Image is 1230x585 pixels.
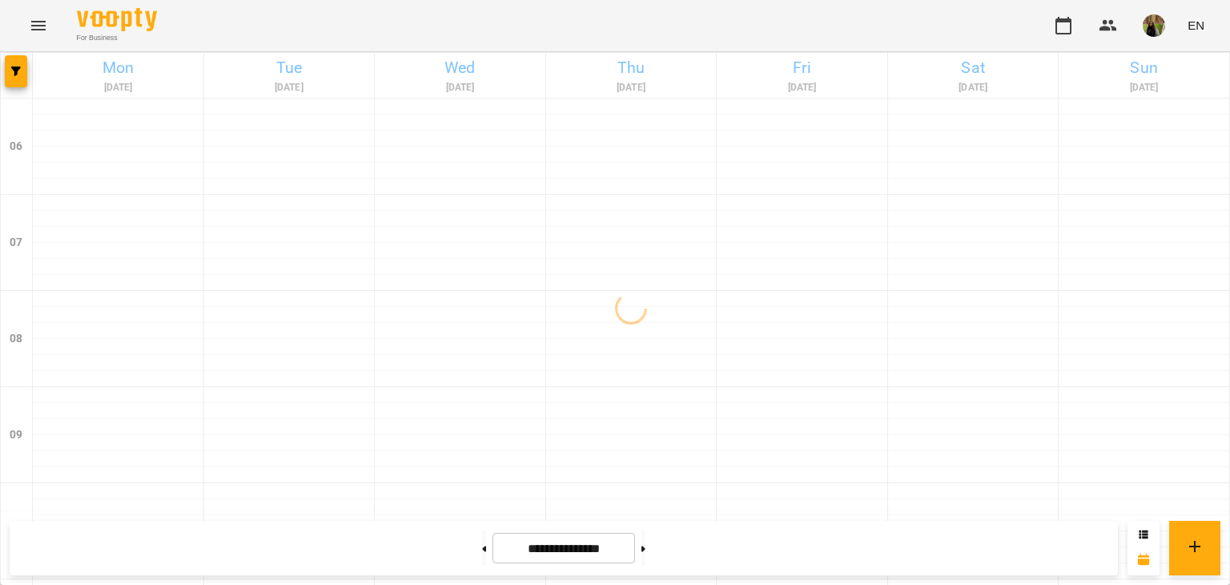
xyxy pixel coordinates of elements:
[1188,17,1204,34] span: EN
[35,55,201,80] h6: Mon
[1061,55,1227,80] h6: Sun
[890,80,1056,95] h6: [DATE]
[207,80,372,95] h6: [DATE]
[207,55,372,80] h6: Tue
[77,33,157,43] span: For Business
[10,138,22,155] h6: 06
[890,55,1056,80] h6: Sat
[1143,14,1165,37] img: 11bdc30bc38fc15eaf43a2d8c1dccd93.jpg
[10,330,22,348] h6: 08
[35,80,201,95] h6: [DATE]
[549,55,714,80] h6: Thu
[377,80,543,95] h6: [DATE]
[719,55,885,80] h6: Fri
[1061,80,1227,95] h6: [DATE]
[10,426,22,444] h6: 09
[549,80,714,95] h6: [DATE]
[10,234,22,252] h6: 07
[377,55,543,80] h6: Wed
[719,80,885,95] h6: [DATE]
[77,8,157,31] img: Voopty Logo
[1181,10,1211,40] button: EN
[19,6,58,45] button: Menu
